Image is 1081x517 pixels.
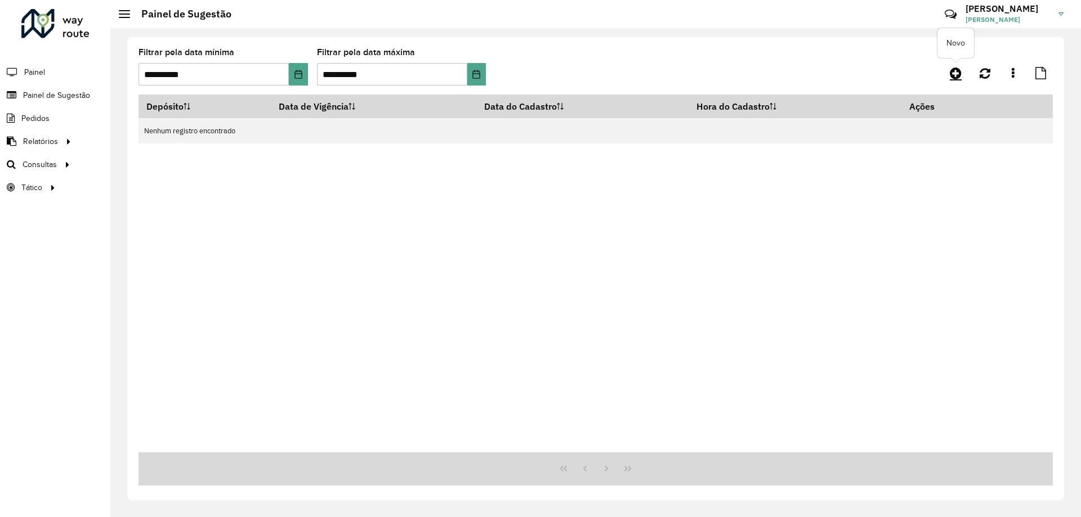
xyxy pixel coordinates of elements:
[939,2,963,26] a: Contato Rápido
[289,63,307,86] button: Choose Date
[966,3,1050,14] h3: [PERSON_NAME]
[901,95,969,118] th: Ações
[130,8,231,20] h2: Painel de Sugestão
[23,136,58,147] span: Relatórios
[477,95,689,118] th: Data do Cadastro
[23,159,57,170] span: Consultas
[23,89,90,101] span: Painel de Sugestão
[937,28,974,58] div: Novo
[139,118,1053,143] td: Nenhum registro encontrado
[139,95,271,118] th: Depósito
[21,113,50,124] span: Pedidos
[317,46,415,59] label: Filtrar pela data máxima
[966,15,1050,25] span: [PERSON_NAME]
[139,46,234,59] label: Filtrar pela data mínima
[24,66,45,78] span: Painel
[271,95,477,118] th: Data de Vigência
[21,182,42,194] span: Tático
[467,63,486,86] button: Choose Date
[689,95,902,118] th: Hora do Cadastro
